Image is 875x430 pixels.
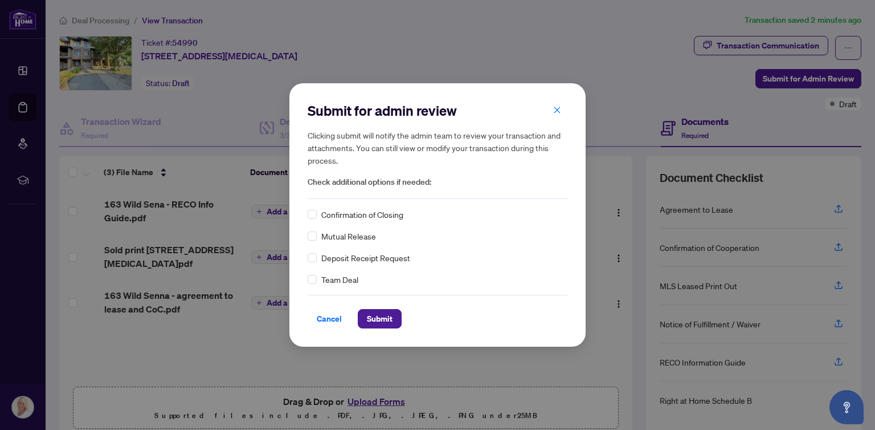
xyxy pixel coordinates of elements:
[321,230,376,242] span: Mutual Release
[308,102,567,120] h2: Submit for admin review
[321,273,358,286] span: Team Deal
[317,310,342,328] span: Cancel
[321,208,403,221] span: Confirmation of Closing
[308,176,567,189] span: Check additional options if needed:
[367,310,392,328] span: Submit
[358,309,402,328] button: Submit
[553,106,561,114] span: close
[308,309,351,328] button: Cancel
[308,129,567,167] h5: Clicking submit will notify the admin team to review your transaction and attachments. You can st...
[829,390,864,424] button: Open asap
[321,251,410,264] span: Deposit Receipt Request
